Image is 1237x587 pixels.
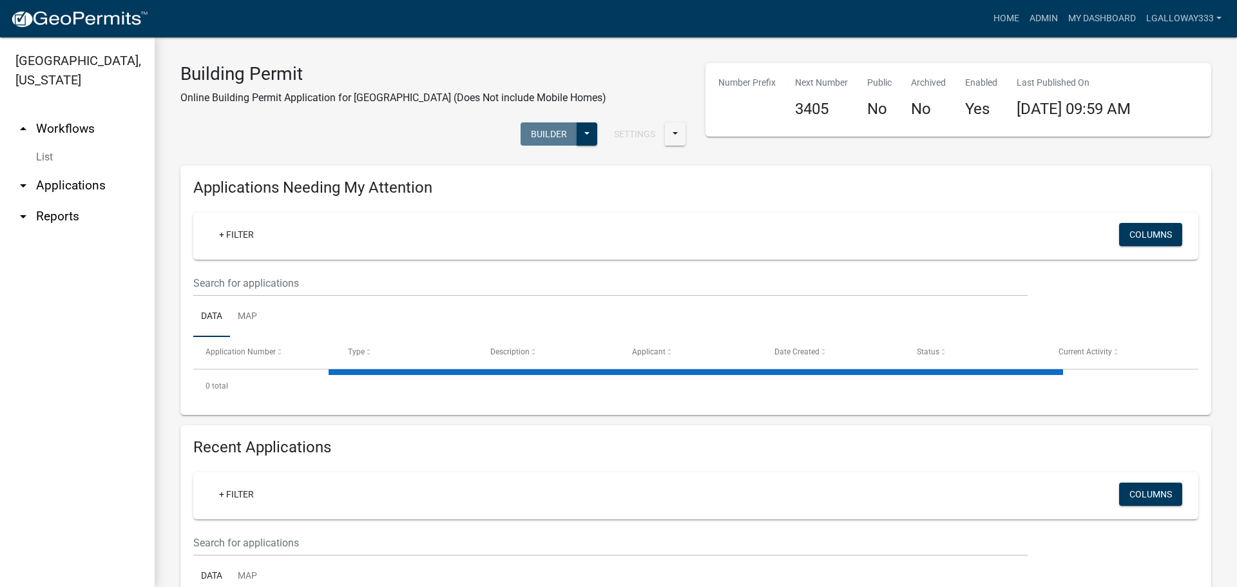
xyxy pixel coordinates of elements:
[180,63,606,85] h3: Building Permit
[620,337,762,368] datatable-header-cell: Applicant
[1063,6,1141,31] a: My Dashboard
[209,483,264,506] a: + Filter
[1059,347,1112,356] span: Current Activity
[193,270,1028,296] input: Search for applications
[521,122,577,146] button: Builder
[965,100,997,119] h4: Yes
[1141,6,1227,31] a: lgalloway333
[604,122,666,146] button: Settings
[1017,100,1131,118] span: [DATE] 09:59 AM
[193,296,230,338] a: Data
[774,347,820,356] span: Date Created
[477,337,620,368] datatable-header-cell: Description
[917,347,939,356] span: Status
[209,223,264,246] a: + Filter
[988,6,1024,31] a: Home
[336,337,478,368] datatable-header-cell: Type
[1119,223,1182,246] button: Columns
[15,178,31,193] i: arrow_drop_down
[632,347,666,356] span: Applicant
[795,100,848,119] h4: 3405
[193,178,1198,197] h4: Applications Needing My Attention
[867,76,892,90] p: Public
[193,530,1028,556] input: Search for applications
[1017,76,1131,90] p: Last Published On
[193,438,1198,457] h4: Recent Applications
[795,76,848,90] p: Next Number
[193,370,1198,402] div: 0 total
[1046,337,1189,368] datatable-header-cell: Current Activity
[867,100,892,119] h4: No
[230,296,265,338] a: Map
[965,76,997,90] p: Enabled
[718,76,776,90] p: Number Prefix
[206,347,276,356] span: Application Number
[490,347,530,356] span: Description
[1119,483,1182,506] button: Columns
[15,209,31,224] i: arrow_drop_down
[1024,6,1063,31] a: Admin
[905,337,1047,368] datatable-header-cell: Status
[911,76,946,90] p: Archived
[193,337,336,368] datatable-header-cell: Application Number
[348,347,365,356] span: Type
[180,90,606,106] p: Online Building Permit Application for [GEOGRAPHIC_DATA] (Does Not include Mobile Homes)
[15,121,31,137] i: arrow_drop_up
[911,100,946,119] h4: No
[762,337,905,368] datatable-header-cell: Date Created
